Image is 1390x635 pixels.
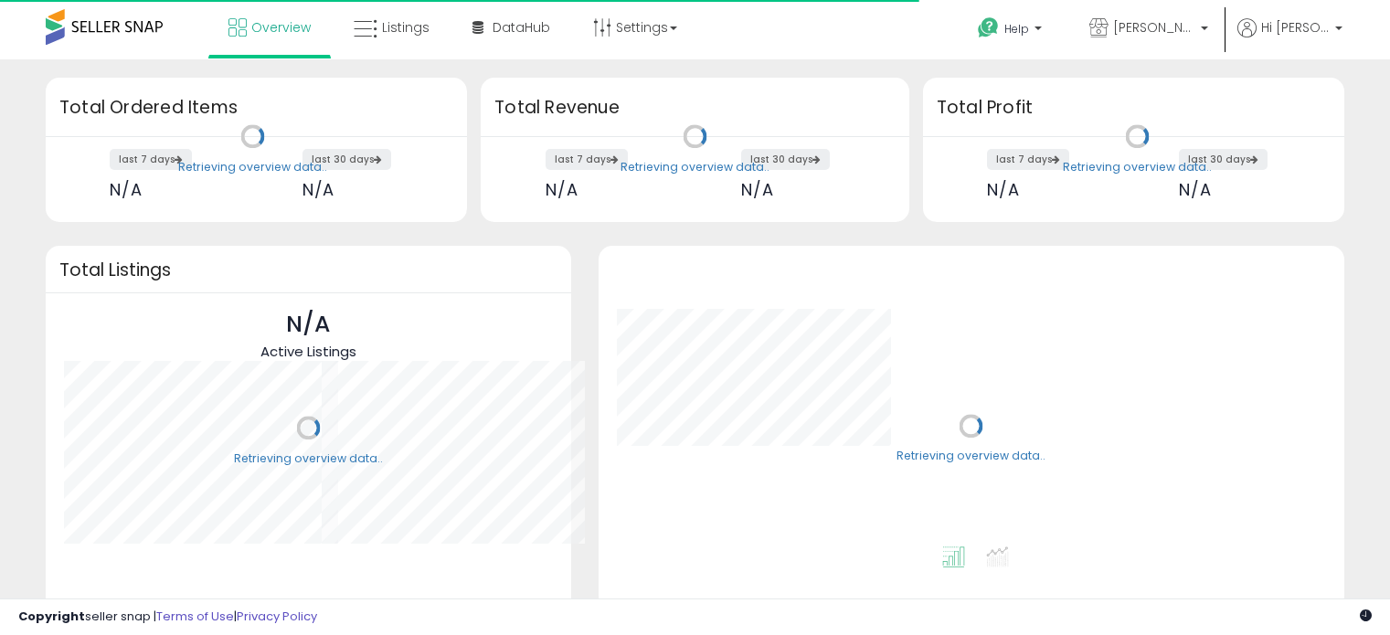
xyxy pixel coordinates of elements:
[493,18,550,37] span: DataHub
[1261,18,1330,37] span: Hi [PERSON_NAME]
[897,449,1045,465] div: Retrieving overview data..
[18,609,317,626] div: seller snap | |
[977,16,1000,39] i: Get Help
[1237,18,1342,59] a: Hi [PERSON_NAME]
[1004,21,1029,37] span: Help
[178,159,327,175] div: Retrieving overview data..
[234,450,383,467] div: Retrieving overview data..
[251,18,311,37] span: Overview
[1113,18,1195,37] span: [PERSON_NAME] Enterprises Unlimited
[621,159,769,175] div: Retrieving overview data..
[963,3,1060,59] a: Help
[382,18,430,37] span: Listings
[18,608,85,625] strong: Copyright
[1063,159,1212,175] div: Retrieving overview data..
